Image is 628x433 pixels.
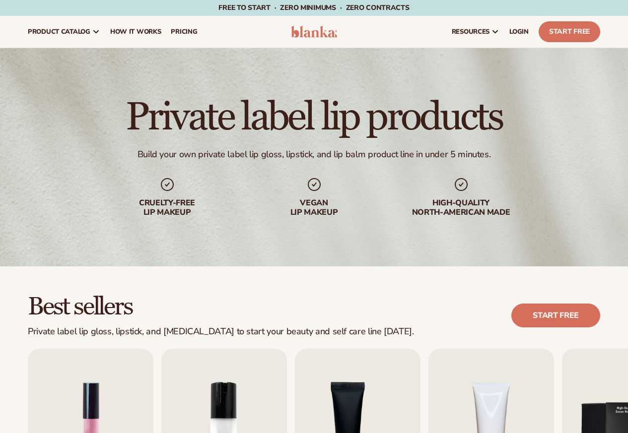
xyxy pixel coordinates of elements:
[398,198,525,217] div: High-quality North-american made
[166,16,202,48] a: pricing
[447,16,504,48] a: resources
[28,28,90,36] span: product catalog
[28,326,414,337] div: Private label lip gloss, lipstick, and [MEDICAL_DATA] to start your beauty and self care line [DA...
[126,97,502,137] h1: Private label lip products
[104,198,231,217] div: Cruelty-free lip makeup
[291,26,338,38] img: logo
[452,28,489,36] span: resources
[511,304,600,327] a: Start free
[28,294,414,320] h2: Best sellers
[110,28,161,36] span: How It Works
[138,149,491,160] div: Build your own private label lip gloss, lipstick, and lip balm product line in under 5 minutes.
[509,28,529,36] span: LOGIN
[218,3,409,12] span: Free to start · ZERO minimums · ZERO contracts
[23,16,105,48] a: product catalog
[251,198,378,217] div: Vegan lip makeup
[105,16,166,48] a: How It Works
[171,28,197,36] span: pricing
[504,16,534,48] a: LOGIN
[539,21,600,42] a: Start Free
